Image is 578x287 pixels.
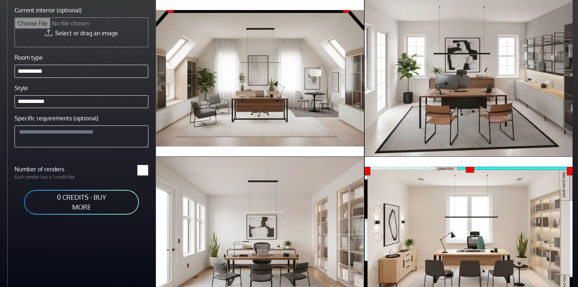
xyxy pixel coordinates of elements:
label: Current interior (optional) [15,6,82,15]
label: Style [15,84,28,92]
p: Each render has a 1 credit fee [10,174,82,180]
label: Room type [15,53,43,62]
a: 0 CREDITS - BUY MORE [23,189,140,215]
label: Number of renders [10,165,82,174]
label: Specific requirements (optional) [15,114,98,123]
